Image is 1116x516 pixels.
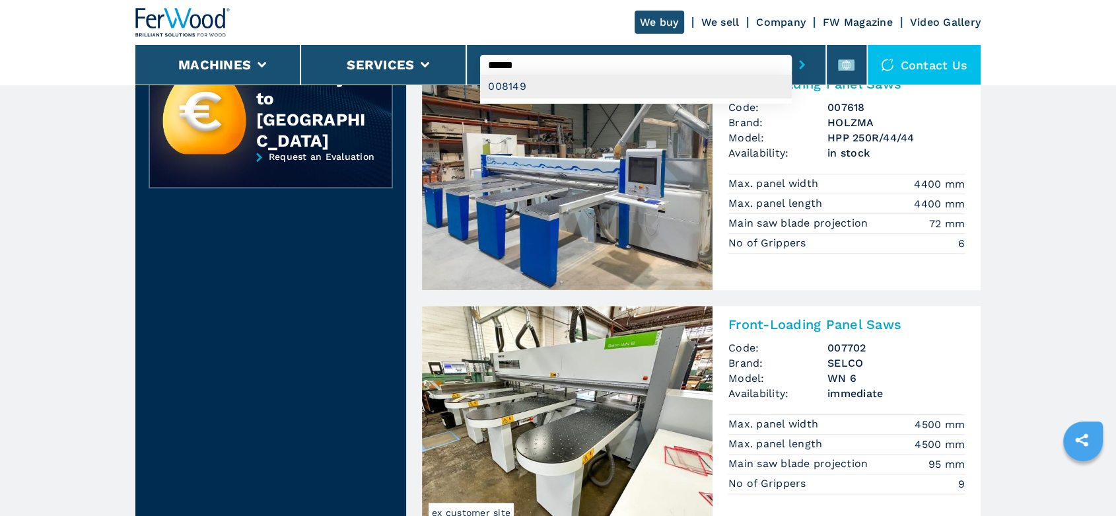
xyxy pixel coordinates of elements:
span: immediate [827,386,965,401]
a: FW Magazine [823,16,893,28]
em: 72 mm [929,216,965,231]
div: Contact us [868,45,981,85]
h3: WN 6 [827,371,965,386]
h2: Front-Loading Panel Saws [728,316,965,332]
p: Max. panel length [728,196,826,211]
button: Machines [178,57,251,73]
p: Main saw blade projection [728,216,872,231]
img: Front-Loading Panel Saws HOLZMA HPP 250R/44/44 [422,65,713,290]
iframe: Chat [1060,457,1106,506]
h3: 007618 [827,100,965,115]
p: Max. panel width [728,417,821,431]
span: Code: [728,100,827,115]
span: Availability: [728,145,827,161]
a: Company [756,16,806,28]
em: 4400 mm [914,176,965,192]
a: Front-Loading Panel Saws HOLZMA HPP 250R/44/44Front-Loading Panel SawsCode:007618Brand:HOLZMAMode... [422,65,981,290]
p: No of Grippers [728,476,810,491]
button: Services [347,57,414,73]
a: Video Gallery [910,16,981,28]
em: 9 [958,476,965,492]
span: Brand: [728,355,827,371]
em: 4400 mm [914,196,965,211]
div: 008149 [480,75,791,98]
span: Model: [728,371,827,386]
h3: HPP 250R/44/44 [827,130,965,145]
button: submit-button [792,50,812,80]
em: 4500 mm [915,417,965,432]
p: No of Grippers [728,236,810,250]
img: Contact us [881,58,894,71]
em: 6 [958,236,965,251]
em: 4500 mm [915,437,965,452]
h3: SELCO [827,355,965,371]
a: Request an Evaluation [149,151,393,199]
a: We buy [635,11,684,34]
p: Main saw blade projection [728,457,872,471]
span: Model: [728,130,827,145]
p: Max. panel length [728,437,826,451]
a: sharethis [1065,424,1098,457]
h3: HOLZMA [827,115,965,130]
span: Availability: [728,386,827,401]
span: in stock [827,145,965,161]
span: Code: [728,340,827,355]
img: Ferwood [135,8,230,37]
em: 95 mm [928,457,965,472]
div: Sell your machinery to [GEOGRAPHIC_DATA] [256,46,366,151]
span: Brand: [728,115,827,130]
a: We sell [701,16,740,28]
p: Max. panel width [728,176,821,191]
h3: 007702 [827,340,965,355]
